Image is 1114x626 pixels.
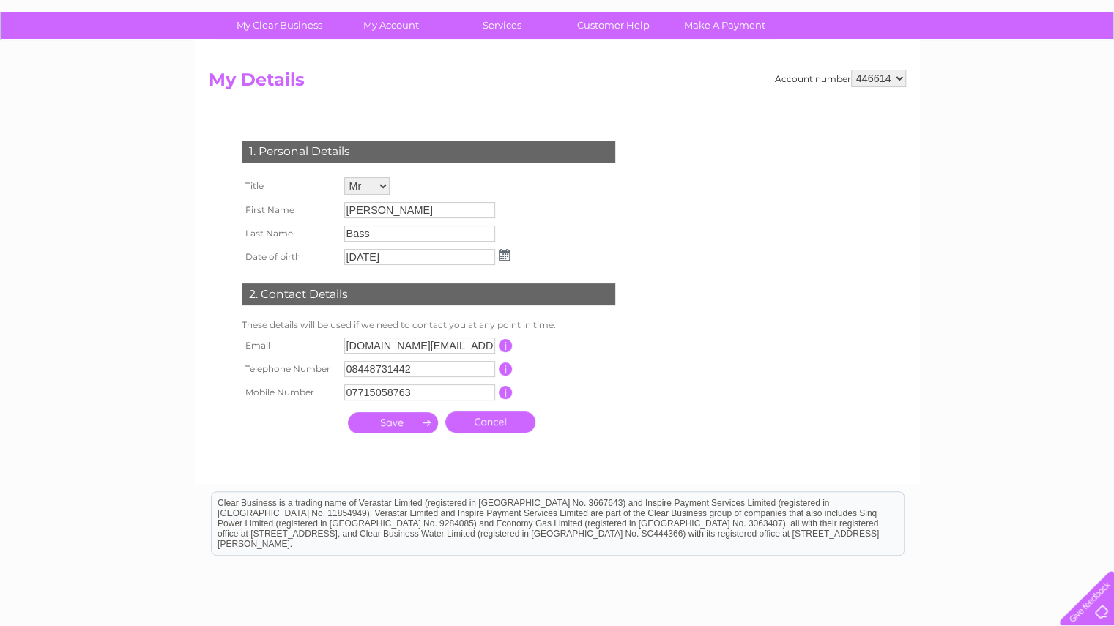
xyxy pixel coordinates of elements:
[553,12,674,39] a: Customer Help
[499,362,513,376] input: Information
[664,12,785,39] a: Make A Payment
[238,198,341,222] th: First Name
[238,357,341,381] th: Telephone Number
[1066,62,1100,73] a: Log out
[348,412,438,433] input: Submit
[775,70,906,87] div: Account number
[499,386,513,399] input: Information
[219,12,340,39] a: My Clear Business
[499,339,513,352] input: Information
[39,38,114,83] img: logo.png
[987,62,1008,73] a: Blog
[212,8,904,71] div: Clear Business is a trading name of Verastar Limited (registered in [GEOGRAPHIC_DATA] No. 3667643...
[209,70,906,97] h2: My Details
[242,141,615,163] div: 1. Personal Details
[1017,62,1052,73] a: Contact
[856,62,884,73] a: Water
[238,334,341,357] th: Email
[442,12,562,39] a: Services
[238,174,341,198] th: Title
[238,316,619,334] td: These details will be used if we need to contact you at any point in time.
[445,411,535,433] a: Cancel
[934,62,978,73] a: Telecoms
[499,249,510,261] img: ...
[238,245,341,269] th: Date of birth
[838,7,939,26] a: 0333 014 3131
[242,283,615,305] div: 2. Contact Details
[238,381,341,404] th: Mobile Number
[238,222,341,245] th: Last Name
[893,62,925,73] a: Energy
[330,12,451,39] a: My Account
